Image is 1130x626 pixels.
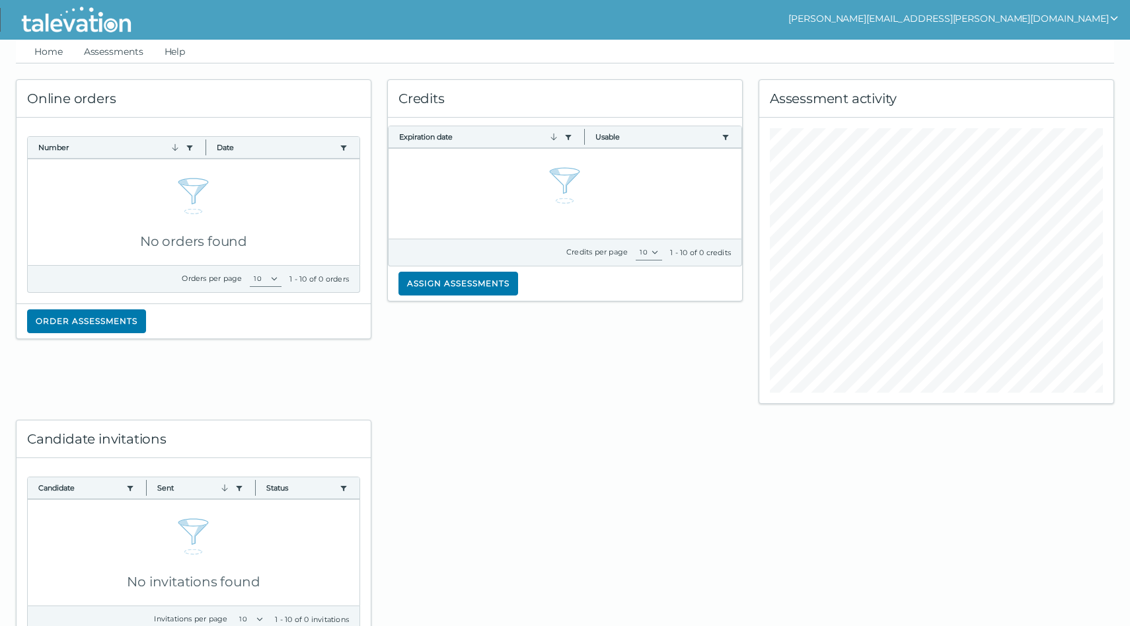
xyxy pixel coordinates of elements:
button: Column resize handle [202,133,210,161]
label: Invitations per page [154,614,227,623]
div: Online orders [17,80,371,118]
button: Column resize handle [142,473,151,502]
button: Status [266,483,334,493]
label: Credits per page [566,247,628,256]
div: Candidate invitations [17,420,371,458]
span: No invitations found [127,574,260,590]
button: Candidate [38,483,121,493]
img: Talevation_Logo_Transparent_white.png [16,3,137,36]
a: Home [32,40,65,63]
button: Column resize handle [580,122,589,151]
div: Credits [388,80,742,118]
button: Sent [157,483,231,493]
div: 1 - 10 of 0 orders [289,274,349,284]
button: Order assessments [27,309,146,333]
div: 1 - 10 of 0 invitations [275,614,349,625]
a: Help [162,40,188,63]
div: Assessment activity [759,80,1113,118]
label: Orders per page [182,274,242,283]
button: Assign assessments [398,272,518,295]
button: Usable [595,132,716,142]
button: show user actions [788,11,1119,26]
div: 1 - 10 of 0 credits [670,247,731,258]
button: Column resize handle [251,473,260,502]
button: Expiration date [399,132,560,142]
button: Number [38,142,180,153]
span: No orders found [140,233,247,249]
a: Assessments [81,40,146,63]
button: Date [217,142,335,153]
